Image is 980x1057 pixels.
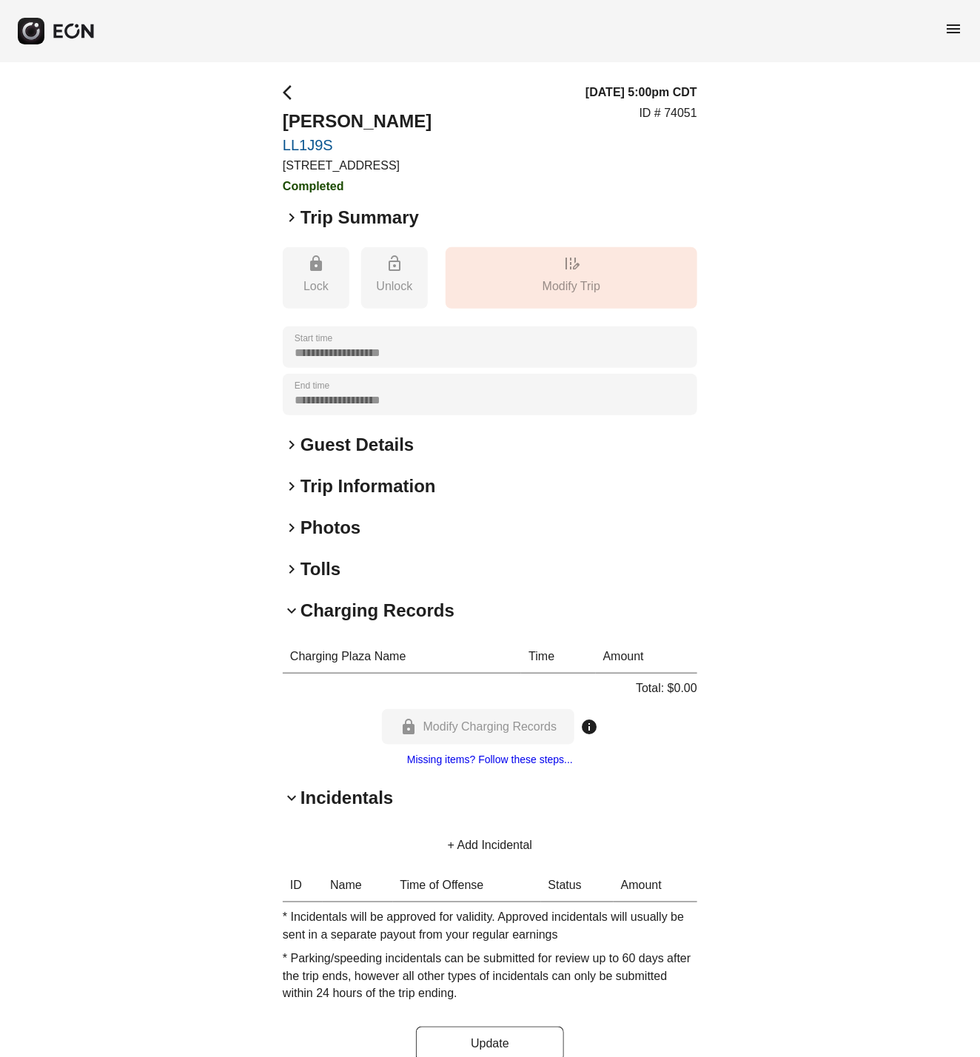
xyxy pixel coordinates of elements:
h2: Photos [301,516,360,540]
h2: Guest Details [301,433,414,457]
span: keyboard_arrow_right [283,560,301,578]
a: Missing items? Follow these steps... [407,754,573,765]
p: * Incidentals will be approved for validity. Approved incidentals will usually be sent in a separ... [283,908,697,944]
span: keyboard_arrow_down [283,789,301,807]
th: Name [323,869,392,902]
th: ID [283,869,323,902]
span: keyboard_arrow_right [283,209,301,226]
span: arrow_back_ios [283,84,301,101]
th: Amount [596,640,697,674]
p: * Parking/speeding incidentals can be submitted for review up to 60 days after the trip ends, how... [283,950,697,1003]
span: info [580,718,598,736]
span: keyboard_arrow_right [283,519,301,537]
span: keyboard_arrow_down [283,602,301,620]
th: Amount [614,869,697,902]
span: keyboard_arrow_right [283,436,301,454]
th: Time of Offense [393,869,541,902]
button: + Add Incidental [430,828,550,863]
p: [STREET_ADDRESS] [283,157,432,175]
h3: Completed [283,178,432,195]
h2: Trip Information [301,474,436,498]
span: menu [944,20,962,38]
h2: [PERSON_NAME] [283,110,432,133]
h2: Tolls [301,557,340,581]
th: Charging Plaza Name [283,640,521,674]
p: ID # 74051 [640,104,697,122]
span: keyboard_arrow_right [283,477,301,495]
h3: [DATE] 5:00pm CDT [585,84,697,101]
h2: Charging Records [301,599,454,623]
h2: Incidentals [301,786,393,810]
p: Total: $0.00 [636,679,697,697]
th: Time [521,640,595,674]
a: LL1J9S [283,136,432,154]
h2: Trip Summary [301,206,419,229]
th: Status [541,869,614,902]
